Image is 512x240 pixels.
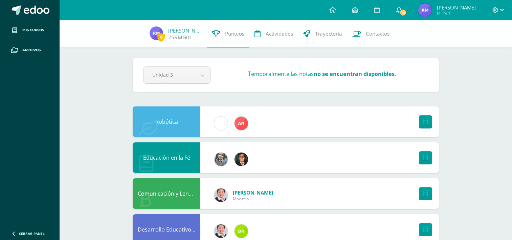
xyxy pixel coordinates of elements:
[133,142,200,173] div: Educación en la Fé
[233,189,273,196] span: [PERSON_NAME]
[418,3,432,17] img: a716537da73df17c4388f15bc20f8998.png
[22,27,44,33] span: Mis cursos
[152,67,185,83] span: Unidad 3
[22,47,41,53] span: Archivos
[233,196,273,202] span: Maestro
[168,27,202,34] a: [PERSON_NAME]
[266,30,293,37] span: Actividades
[5,20,54,40] a: Mis cursos
[314,70,395,78] strong: no se encuentran disponibles
[298,20,347,47] a: Trayectoria
[144,67,210,83] a: Unidad 3
[249,20,298,47] a: Actividades
[235,153,248,166] img: 941e3438b01450ad37795ac5485d303e.png
[214,153,228,166] img: cba4c69ace659ae4cf02a5761d9a2473.png
[347,20,395,47] a: Contactos
[235,117,248,130] img: 35a1f8cfe552b0525d1a6bbd90ff6c8c.png
[214,117,228,130] img: cae4b36d6049cd6b8500bd0f72497672.png
[19,231,45,236] span: Cerrar panel
[133,178,200,209] div: Comunicación y Lenguaje L.1
[366,30,389,37] span: Contactos
[150,26,163,40] img: a716537da73df17c4388f15bc20f8998.png
[437,10,476,16] span: Mi Perfil
[315,30,342,37] span: Trayectoria
[399,9,406,16] span: 16
[248,70,396,78] h3: Temporalmente las notas .
[157,33,165,41] span: 0
[5,40,54,60] a: Archivos
[168,34,192,41] a: 25RMG01
[207,20,249,47] a: Punteos
[225,30,244,37] span: Punteos
[214,188,228,202] img: 08e00a7f0eb7830fd2468c6dcb3aac58.png
[133,106,200,137] div: Robótica
[437,4,476,11] span: [PERSON_NAME]
[214,224,228,238] img: 08e00a7f0eb7830fd2468c6dcb3aac58.png
[235,224,248,238] img: 91fb60d109cd21dad9818b7e10cccf2e.png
